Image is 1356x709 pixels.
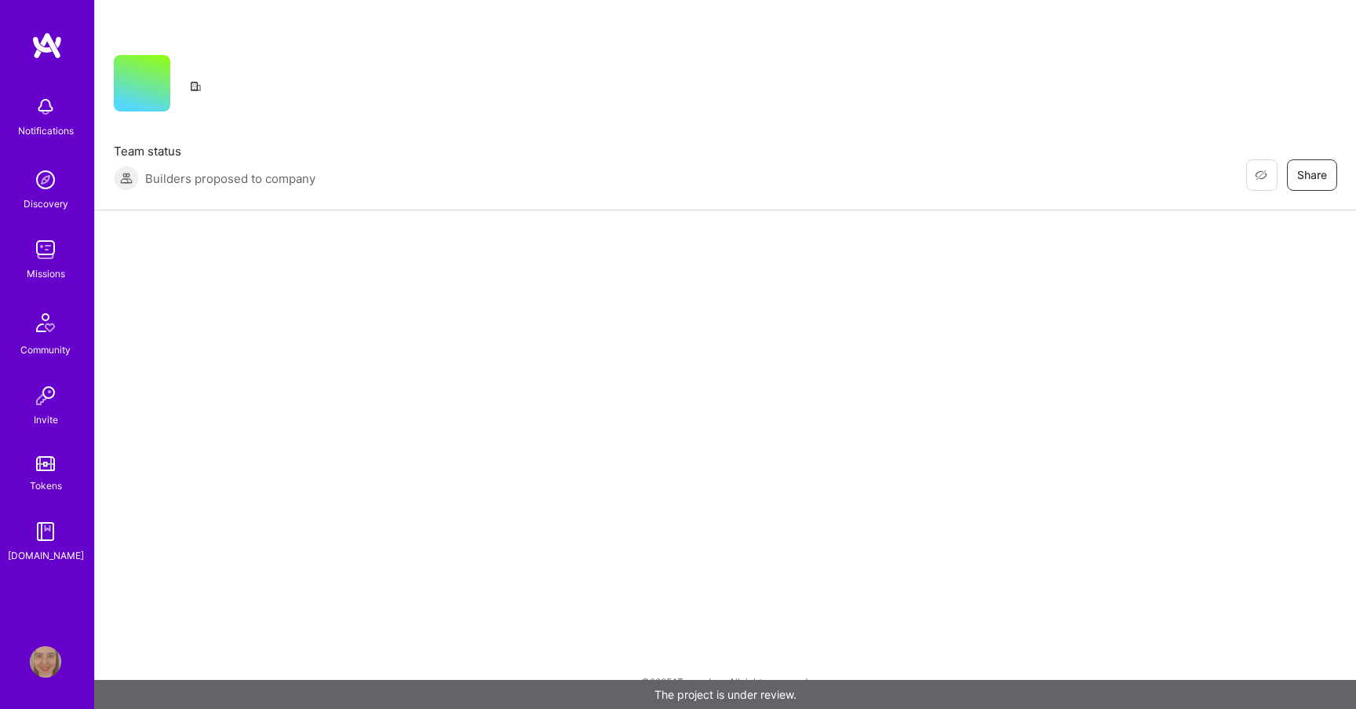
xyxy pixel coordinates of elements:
img: User Avatar [30,646,61,678]
div: The project is under review. [94,680,1356,709]
img: Invite [30,380,61,411]
img: bell [30,91,61,122]
div: Notifications [18,122,74,139]
img: discovery [30,164,61,196]
img: tokens [36,456,55,471]
span: Team status [114,143,315,159]
div: Tokens [30,477,62,494]
img: Builders proposed to company [114,166,139,191]
span: Share [1297,167,1327,183]
i: icon CompanyGray [189,80,202,93]
div: Discovery [24,196,68,212]
img: teamwork [30,234,61,265]
div: Community [20,342,71,358]
span: Builders proposed to company [145,170,315,187]
a: User Avatar [26,646,65,678]
button: Share [1287,159,1337,191]
div: [DOMAIN_NAME] [8,547,84,564]
div: Invite [34,411,58,428]
img: Community [27,304,64,342]
img: logo [31,31,63,60]
img: guide book [30,516,61,547]
div: Missions [27,265,65,282]
i: icon EyeClosed [1255,169,1267,181]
